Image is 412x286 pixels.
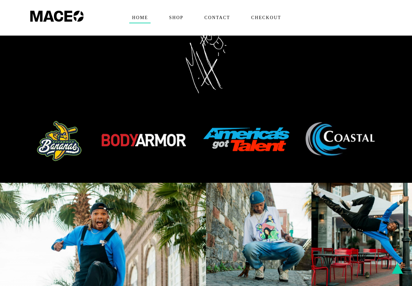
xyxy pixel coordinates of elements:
span: Checkout [248,13,284,23]
span: Shop [166,13,186,23]
img: brands_maceo [28,119,384,163]
img: Maceo Harrison Signature [185,29,227,93]
span: Home [129,13,151,23]
span: Contact [202,13,233,23]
